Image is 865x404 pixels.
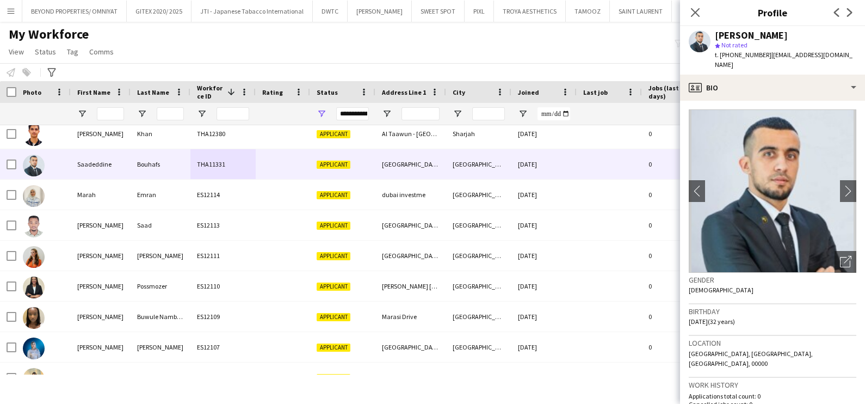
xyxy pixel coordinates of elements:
[71,271,131,301] div: [PERSON_NAME]
[317,130,350,138] span: Applicant
[446,149,511,179] div: [GEOGRAPHIC_DATA]
[375,302,446,332] div: Marasi Drive
[23,246,45,268] img: Aleksandra Miritinova
[511,363,577,393] div: [DATE]
[642,332,713,362] div: 0
[721,41,747,49] span: Not rated
[446,241,511,271] div: [GEOGRAPHIC_DATA]
[35,47,56,57] span: Status
[190,363,256,393] div: ES12106
[642,210,713,240] div: 0
[131,149,190,179] div: Bouhafs
[610,1,672,22] button: SAINT LAURENT
[71,180,131,210] div: Marah
[77,109,87,119] button: Open Filter Menu
[63,45,83,59] a: Tag
[262,88,283,96] span: Rating
[446,302,511,332] div: [GEOGRAPHIC_DATA]
[71,363,131,393] div: [PERSON_NAME]
[190,149,256,179] div: THA11331
[689,392,856,400] p: Applications total count: 0
[23,368,45,390] img: Tanzila Rumane
[131,180,190,210] div: Emran
[382,88,426,96] span: Address Line 1
[375,149,446,179] div: [GEOGRAPHIC_DATA]
[89,47,114,57] span: Comms
[689,350,813,368] span: [GEOGRAPHIC_DATA], [GEOGRAPHIC_DATA], [GEOGRAPHIC_DATA], 00000
[191,1,313,22] button: JTI - Japanese Tabacco International
[131,241,190,271] div: [PERSON_NAME]
[190,332,256,362] div: ES12107
[511,149,577,179] div: [DATE]
[518,88,539,96] span: Joined
[511,210,577,240] div: [DATE]
[446,119,511,149] div: Sharjah
[131,363,190,393] div: Rumane
[648,84,693,100] span: Jobs (last 90 days)
[45,66,58,79] app-action-btn: Advanced filters
[157,107,184,120] input: Last Name Filter Input
[22,1,127,22] button: BEYOND PROPERTIES/ OMNIYAT
[217,107,249,120] input: Workforce ID Filter Input
[680,75,865,101] div: Bio
[511,119,577,149] div: [DATE]
[511,302,577,332] div: [DATE]
[137,88,169,96] span: Last Name
[715,51,771,59] span: t. [PHONE_NUMBER]
[23,88,41,96] span: Photo
[446,332,511,362] div: [GEOGRAPHIC_DATA]
[375,241,446,271] div: [GEOGRAPHIC_DATA], [GEOGRAPHIC_DATA], [PERSON_NAME] 3A.1
[642,363,713,393] div: 0
[511,271,577,301] div: [DATE]
[375,332,446,362] div: [GEOGRAPHIC_DATA]
[317,374,350,382] span: Applicant
[689,286,753,294] span: [DEMOGRAPHIC_DATA]
[85,45,118,59] a: Comms
[375,363,446,393] div: Al nahda,sharjah
[348,1,412,22] button: [PERSON_NAME]
[680,5,865,20] h3: Profile
[672,1,799,22] button: AVENTURA PARKS [GEOGRAPHIC_DATA]
[23,216,45,237] img: Omer Saad
[412,1,465,22] button: SWEET SPOT
[465,1,494,22] button: PIXL
[23,124,45,146] img: Mohammad Nabil Khan
[190,119,256,149] div: THA12380
[67,47,78,57] span: Tag
[518,109,528,119] button: Open Filter Menu
[23,277,45,298] img: Michelli Possmozer
[190,180,256,210] div: ES12114
[131,302,190,332] div: Buwule Nambale
[382,109,392,119] button: Open Filter Menu
[71,119,131,149] div: [PERSON_NAME]
[689,317,735,326] span: [DATE] (32 years)
[401,107,440,120] input: Address Line 1 Filter Input
[190,241,256,271] div: ES12111
[453,109,462,119] button: Open Filter Menu
[511,180,577,210] div: [DATE]
[583,88,608,96] span: Last job
[197,84,223,100] span: Workforce ID
[689,109,856,273] img: Crew avatar or photo
[71,302,131,332] div: [PERSON_NAME]
[689,380,856,390] h3: Work history
[317,88,338,96] span: Status
[317,313,350,321] span: Applicant
[375,119,446,149] div: Al Taawun - [GEOGRAPHIC_DATA] - [GEOGRAPHIC_DATA]
[446,363,511,393] div: Sharjah
[23,307,45,329] img: Jade Buwule Nambale
[317,191,350,199] span: Applicant
[77,88,110,96] span: First Name
[23,155,45,176] img: Saadeddine Bouhafs
[9,47,24,57] span: View
[131,332,190,362] div: [PERSON_NAME]
[317,252,350,260] span: Applicant
[317,109,326,119] button: Open Filter Menu
[71,149,131,179] div: Saadeddine
[131,271,190,301] div: Possmozer
[566,1,610,22] button: TAMOOZ
[472,107,505,120] input: City Filter Input
[313,1,348,22] button: DWTC
[446,210,511,240] div: [GEOGRAPHIC_DATA]
[689,338,856,348] h3: Location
